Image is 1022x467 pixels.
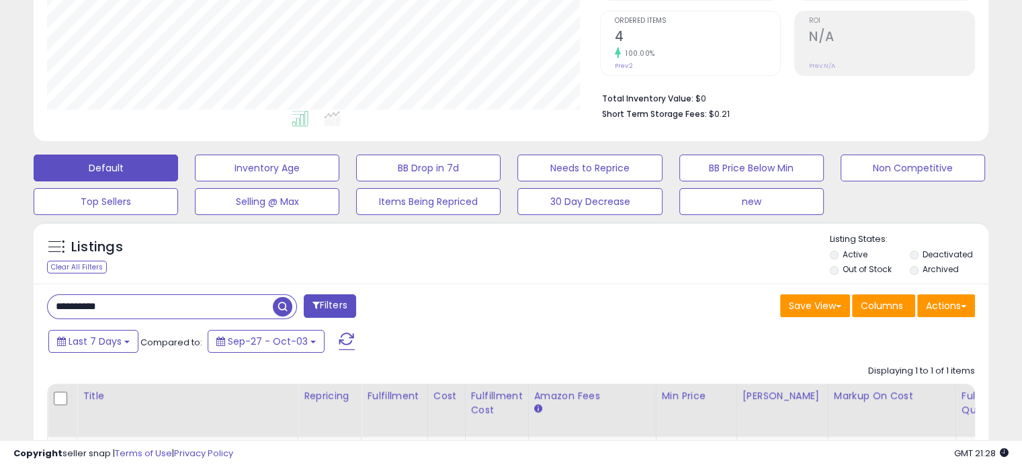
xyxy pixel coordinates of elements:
button: BB Price Below Min [679,155,824,181]
button: Filters [304,294,356,318]
button: Last 7 Days [48,330,138,353]
button: Top Sellers [34,188,178,215]
label: Deactivated [922,249,972,260]
label: Out of Stock [843,263,892,275]
small: Prev: N/A [809,62,835,70]
div: Displaying 1 to 1 of 1 items [868,365,975,378]
h2: 4 [615,29,780,47]
button: Needs to Reprice [517,155,662,181]
label: Archived [922,263,958,275]
button: Inventory Age [195,155,339,181]
a: Terms of Use [115,447,172,460]
a: Privacy Policy [174,447,233,460]
div: Markup on Cost [834,389,950,403]
button: Sep-27 - Oct-03 [208,330,325,353]
span: Last 7 Days [69,335,122,348]
div: Amazon Fees [534,389,650,403]
div: Fulfillable Quantity [962,389,1008,417]
button: Default [34,155,178,181]
div: Fulfillment Cost [471,389,523,417]
div: Min Price [662,389,731,403]
button: Non Competitive [841,155,985,181]
div: [PERSON_NAME] [742,389,822,403]
span: Ordered Items [615,17,780,25]
button: new [679,188,824,215]
button: Selling @ Max [195,188,339,215]
button: BB Drop in 7d [356,155,501,181]
h2: N/A [809,29,974,47]
small: Prev: 2 [615,62,633,70]
label: Active [843,249,867,260]
button: 30 Day Decrease [517,188,662,215]
b: Short Term Storage Fees: [602,108,707,120]
div: Title [83,389,292,403]
div: seller snap | | [13,448,233,460]
span: $0.21 [709,108,730,120]
small: Amazon Fees. [534,403,542,415]
h5: Listings [71,238,123,257]
span: Sep-27 - Oct-03 [228,335,308,348]
th: The percentage added to the cost of goods (COGS) that forms the calculator for Min & Max prices. [828,384,955,437]
button: Actions [917,294,975,317]
strong: Copyright [13,447,62,460]
b: Total Inventory Value: [602,93,693,104]
button: Items Being Repriced [356,188,501,215]
div: Clear All Filters [47,261,107,273]
span: ROI [809,17,974,25]
span: 2025-10-11 21:28 GMT [954,447,1009,460]
span: Columns [861,299,903,312]
div: Repricing [304,389,355,403]
button: Save View [780,294,850,317]
div: Cost [433,389,460,403]
small: 100.00% [621,48,655,58]
button: Columns [852,294,915,317]
p: Listing States: [830,233,988,246]
span: Compared to: [140,336,202,349]
div: Fulfillment [367,389,421,403]
li: $0 [602,89,965,105]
